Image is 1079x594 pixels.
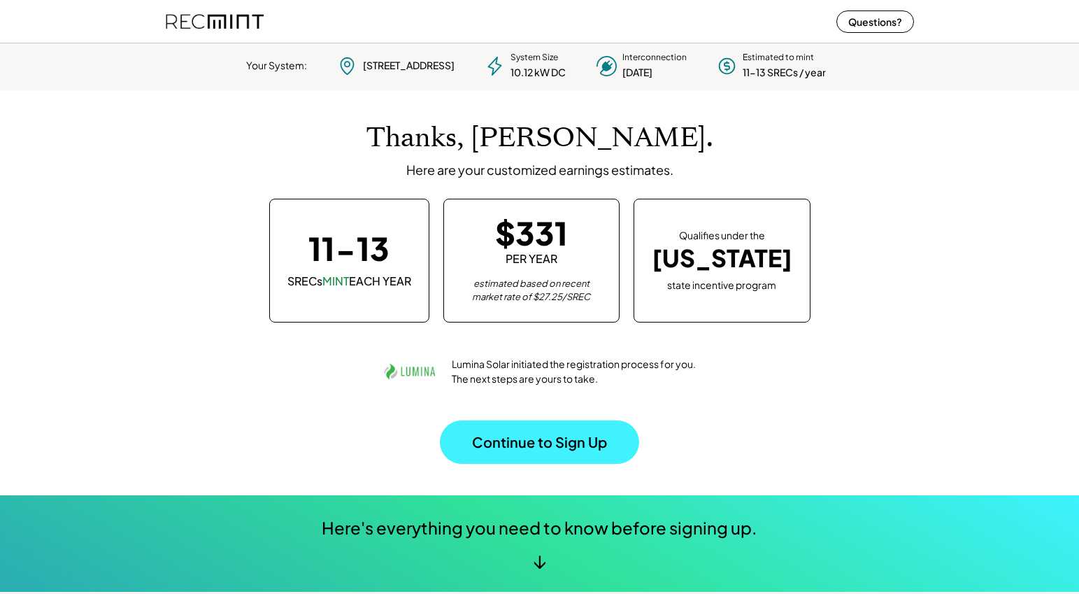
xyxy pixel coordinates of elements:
[363,59,455,73] div: [STREET_ADDRESS]
[510,66,566,80] div: 10.12 kW DC
[452,357,697,386] div: Lumina Solar initiated the registration process for you. The next steps are yours to take.
[743,66,826,80] div: 11-13 SRECs / year
[382,344,438,399] img: lumina.png
[406,162,673,178] div: Here are your customized earnings estimates.
[510,52,558,64] div: System Size
[462,277,601,304] div: estimated based on recent market rate of $27.25/SREC
[495,217,568,248] div: $331
[743,52,814,64] div: Estimated to mint
[322,274,349,288] font: MINT
[506,251,557,267] div: PER YEAR
[308,232,390,264] div: 11-13
[652,244,792,273] div: [US_STATE]
[622,52,687,64] div: Interconnection
[287,274,411,289] div: SRECs EACH YEAR
[440,420,639,464] button: Continue to Sign Up
[246,59,307,73] div: Your System:
[166,3,264,40] img: recmint-logotype%403x%20%281%29.jpeg
[622,66,652,80] div: [DATE]
[322,516,757,540] div: Here's everything you need to know before signing up.
[667,276,776,292] div: state incentive program
[533,550,546,571] div: ↓
[679,229,765,243] div: Qualifies under the
[366,122,713,155] h1: Thanks, [PERSON_NAME].
[836,10,914,33] button: Questions?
